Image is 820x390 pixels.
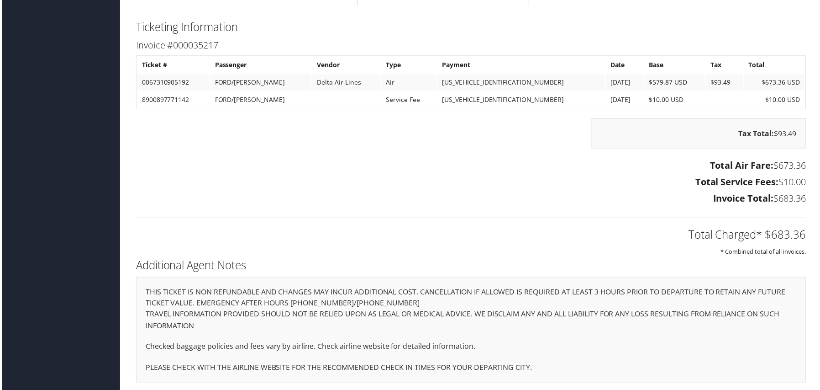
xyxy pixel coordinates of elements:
[210,92,311,108] td: FORD/[PERSON_NAME]
[136,92,209,108] td: 8900897771142
[745,75,806,91] td: $673.36 USD
[381,75,436,91] td: Air
[210,57,311,74] th: Passenger
[136,75,209,91] td: 0067310905192
[437,75,605,91] td: [US_VEHICLE_IDENTIFICATION_NUMBER]
[135,19,807,35] h2: Ticketing Information
[645,75,706,91] td: $579.87 USD
[135,39,807,52] h3: Invoice #000035217
[312,57,380,74] th: Vendor
[606,92,644,108] td: [DATE]
[722,248,807,256] small: * Combined total of all invoices.
[745,57,806,74] th: Total
[696,176,780,189] strong: Total Service Fees:
[144,363,798,375] p: PLEASE CHECK WITH THE AIRLINE WEBSITE FOR THE RECOMMENDED CHECK IN TIMES FOR YOUR DEPARTING CITY.
[645,92,706,108] td: $10.00 USD
[645,57,706,74] th: Base
[135,160,807,173] h3: $673.36
[437,57,605,74] th: Payment
[381,57,436,74] th: Type
[144,310,798,333] p: TRAVEL INFORMATION PROVIDED SHOULD NOT BE RELIED UPON AS LEGAL OR MEDICAL ADVICE. WE DISCLAIM ANY...
[711,160,775,172] strong: Total Air Fare:
[135,176,807,189] h3: $10.00
[135,259,807,274] h2: Additional Agent Notes
[707,75,744,91] td: $93.49
[135,193,807,206] h3: $683.36
[381,92,436,108] td: Service Fee
[135,228,807,243] h2: Total Charged* $683.36
[606,75,644,91] td: [DATE]
[144,342,798,354] p: Checked baggage policies and fees vary by airline. Check airline website for detailed information.
[740,129,775,139] strong: Tax Total:
[210,75,311,91] td: FORD/[PERSON_NAME]
[312,75,380,91] td: Delta Air Lines
[135,278,807,384] div: THIS TICKET IS NON REFUNDABLE AND CHANGES MAY INCUR ADDITIONAL COST. CANCELLATION IF ALLOWED IS R...
[714,193,775,205] strong: Invoice Total:
[745,92,806,108] td: $10.00 USD
[136,57,209,74] th: Ticket #
[592,119,807,149] div: $93.49
[437,92,605,108] td: [US_VEHICLE_IDENTIFICATION_NUMBER]
[606,57,644,74] th: Date
[707,57,744,74] th: Tax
